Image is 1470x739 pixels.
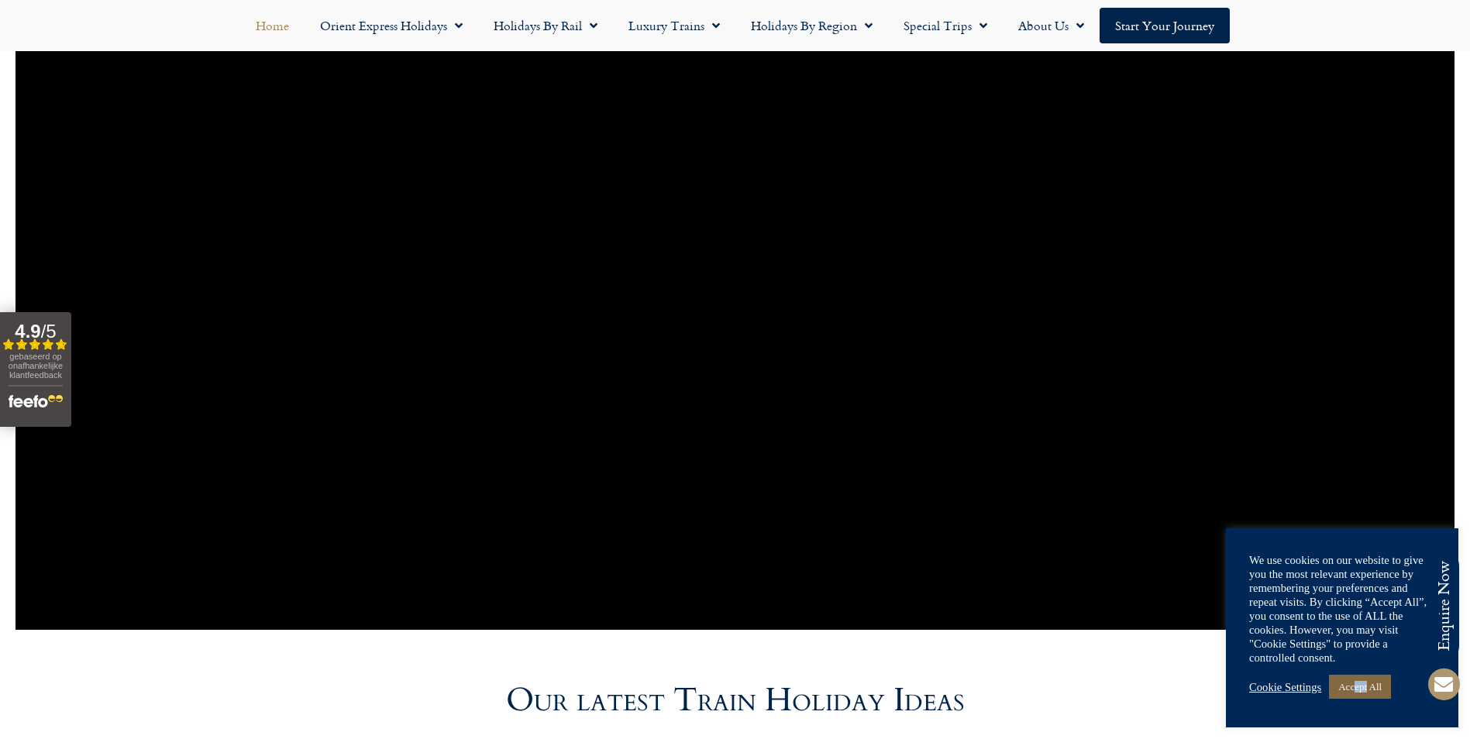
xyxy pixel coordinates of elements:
[305,8,478,43] a: Orient Express Holidays
[478,8,613,43] a: Holidays by Rail
[735,8,888,43] a: Holidays by Region
[8,8,1462,43] nav: Menu
[613,8,735,43] a: Luxury Trains
[1003,8,1100,43] a: About Us
[240,8,305,43] a: Home
[1100,8,1230,43] a: Start your Journey
[888,8,1003,43] a: Special Trips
